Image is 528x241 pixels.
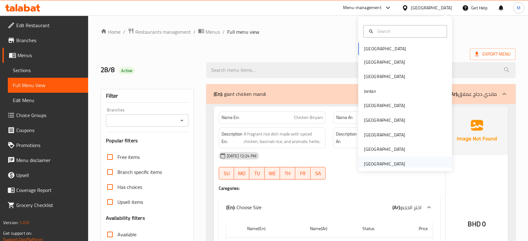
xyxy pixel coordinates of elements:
[468,218,481,230] span: BHD
[16,156,83,164] span: Menu disclaimer
[470,48,516,60] span: Export Menu
[357,220,402,238] th: Status
[227,28,259,36] span: Full menu view
[517,4,521,11] span: M
[343,4,381,12] div: Menu-management
[336,114,353,121] strong: Name Ar:
[219,197,440,217] div: (En): Choose Size(Ar):اختر الحجم
[364,88,376,95] div: Jordan
[450,89,458,99] b: (Ar):
[101,28,121,36] a: Home
[311,167,326,180] button: SA
[8,63,88,78] a: Sections
[13,96,83,104] span: Edit Menu
[17,52,83,59] span: Menus
[106,214,145,222] h3: Availability filters
[16,126,83,134] span: Coupons
[3,229,32,237] span: Get support on:
[2,153,88,168] a: Menu disclaimer
[305,220,357,238] th: Name(Ar)
[402,220,433,238] th: Price
[249,167,265,180] button: TU
[117,183,142,191] span: Has choices
[411,4,452,11] div: [GEOGRAPHIC_DATA]
[117,153,140,161] span: Free items
[222,28,225,36] li: /
[16,22,83,29] span: Edit Restaurant
[237,169,247,178] span: MO
[128,28,191,36] a: Restaurants management
[364,59,405,66] div: [GEOGRAPHIC_DATA]
[16,141,83,149] span: Promotions
[2,138,88,153] a: Promotions
[226,203,235,212] b: (En):
[214,89,223,99] b: (En):
[2,108,88,123] a: Choice Groups
[364,102,405,109] div: [GEOGRAPHIC_DATA]
[13,81,83,89] span: Full Menu View
[19,219,29,227] span: 1.0.0
[280,167,295,180] button: TH
[2,18,88,33] a: Edit Restaurant
[119,68,135,74] span: Active
[206,28,220,36] span: Menus
[8,78,88,93] a: Full Menu View
[106,137,188,144] h3: Popular filters
[2,168,88,183] a: Upsell
[446,106,508,155] img: Ae5nvW7+0k+MAAAAAElFTkSuQmCC
[206,62,516,78] input: search
[16,201,83,209] span: Grocery Checklist
[450,90,497,98] p: ماندي دجاج عملاق
[8,93,88,108] a: Edit Menu
[222,130,242,145] strong: Description En:
[222,169,232,178] span: SU
[193,28,196,36] li: /
[117,168,162,176] span: Branch specific items
[364,131,405,138] div: [GEOGRAPHIC_DATA]
[117,231,137,238] span: Available
[222,114,239,121] strong: Name En:
[364,73,405,80] div: [GEOGRAPHIC_DATA]
[117,198,143,206] span: Upsell items
[2,183,88,198] a: Coverage Report
[298,169,308,178] span: FR
[2,48,88,63] a: Menus
[294,114,323,121] span: Chicken Biryani
[313,169,323,178] span: SA
[16,186,83,194] span: Coverage Report
[101,65,199,75] h2: 28/8
[401,203,421,212] span: اختر الحجم
[224,153,259,159] span: [DATE] 12:24 PM
[265,167,280,180] button: WE
[244,130,323,145] span: A fragrant rice dish made with spiced chicken, basmati rice, and aromatic herbs.
[214,90,266,98] p: giant chicken mandi
[475,50,511,58] span: Export Menu
[282,169,293,178] span: TH
[119,67,135,74] div: Active
[336,130,357,145] strong: Description Ar:
[234,167,249,180] button: MO
[198,28,220,36] a: Menus
[242,220,305,238] th: Name(En)
[106,89,188,103] div: Filter
[206,84,516,104] div: (En): giant chicken mandi(Ar):ماندي دجاج عملاق
[226,204,262,211] p: Choose Size
[219,185,440,191] h4: Caregories:
[392,203,401,212] b: (Ar):
[2,123,88,138] a: Coupons
[267,169,277,178] span: WE
[13,66,83,74] span: Sections
[375,28,443,35] input: Search
[364,146,405,153] div: [GEOGRAPHIC_DATA]
[16,37,83,44] span: Branches
[16,171,83,179] span: Upsell
[3,219,18,227] span: Version:
[123,28,125,36] li: /
[2,198,88,213] a: Grocery Checklist
[482,218,486,230] span: 0
[252,169,262,178] span: TU
[364,160,405,167] div: [GEOGRAPHIC_DATA]
[295,167,311,180] button: FR
[219,167,234,180] button: SU
[101,28,516,36] nav: breadcrumb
